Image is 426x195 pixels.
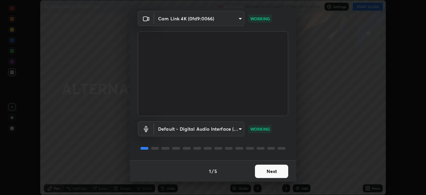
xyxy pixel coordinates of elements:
h4: 5 [214,168,217,175]
p: WORKING [250,126,270,132]
button: Next [255,165,288,178]
h4: 1 [209,168,211,175]
div: Cam Link 4K (0fd9:0066) [154,11,244,26]
div: Cam Link 4K (0fd9:0066) [154,121,244,136]
p: WORKING [250,16,270,22]
h4: / [212,168,214,175]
